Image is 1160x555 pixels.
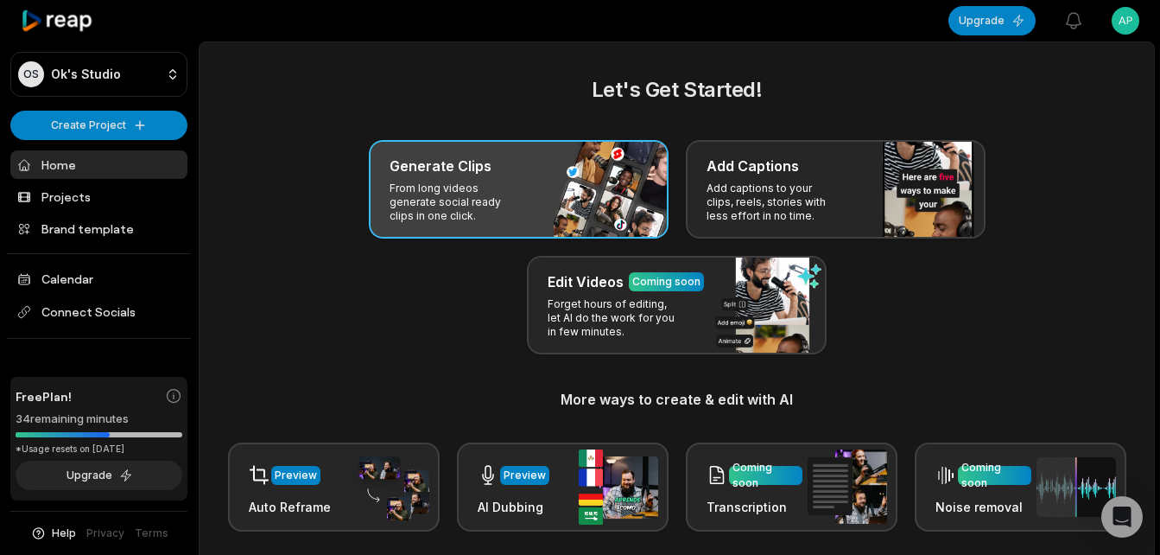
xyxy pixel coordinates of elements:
img: auto_reframe.png [350,454,429,521]
div: 34 remaining minutes [16,411,182,428]
h3: Auto Reframe [249,498,331,516]
h3: More ways to create & edit with AI [220,389,1133,410]
h3: Edit Videos [548,271,624,292]
div: Coming soon [961,460,1028,491]
span: Connect Socials [10,297,187,328]
p: Ok's Studio [51,67,121,82]
p: Forget hours of editing, let AI do the work for you in few minutes. [548,297,681,339]
button: Help [30,526,76,541]
div: Preview [504,468,546,483]
div: Coming soon [732,460,799,491]
div: Preview [275,468,317,483]
a: Calendar [10,265,187,293]
span: Free Plan! [16,387,72,405]
img: noise_removal.png [1036,457,1116,517]
h3: Generate Clips [390,156,491,176]
h3: Noise removal [935,498,1031,516]
div: Coming soon [632,274,700,290]
div: *Usage resets on [DATE] [16,443,182,456]
button: Upgrade [948,6,1036,35]
div: OS [18,61,44,87]
span: Help [52,526,76,541]
a: Home [10,150,187,179]
img: ai_dubbing.png [579,450,658,525]
a: Projects [10,182,187,211]
h2: Let's Get Started! [220,74,1133,105]
p: From long videos generate social ready clips in one click. [390,182,523,223]
a: Brand template [10,214,187,243]
p: Add captions to your clips, reels, stories with less effort in no time. [707,182,840,223]
a: Privacy [86,526,124,541]
div: Open Intercom Messenger [1101,496,1143,538]
h3: Transcription [707,498,802,516]
button: Create Project [10,111,187,140]
h3: AI Dubbing [478,498,549,516]
h3: Add Captions [707,156,799,176]
a: Terms [135,526,168,541]
img: transcription.png [808,450,887,524]
button: Upgrade [16,461,182,490]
